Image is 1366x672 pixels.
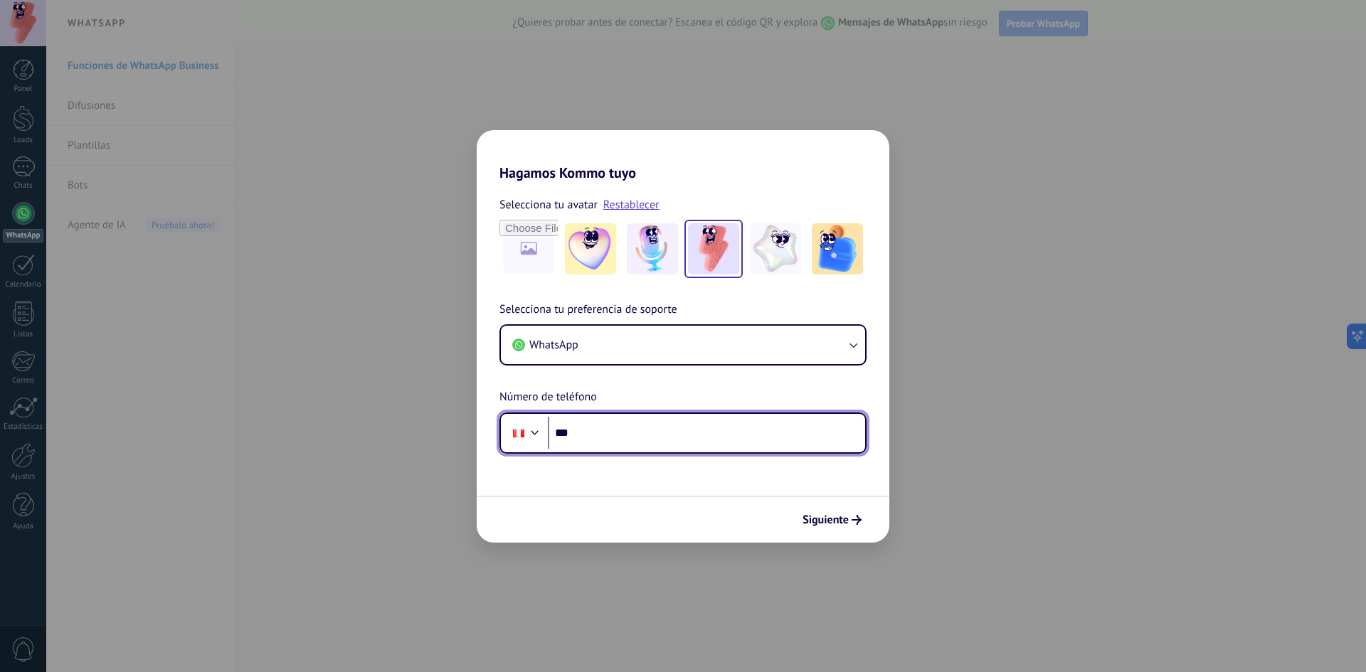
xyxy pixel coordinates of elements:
h2: Hagamos Kommo tuyo [477,130,889,181]
span: Siguiente [803,515,849,525]
span: Número de teléfono [499,388,597,407]
div: Peru: + 51 [505,418,532,448]
span: Selecciona tu preferencia de soporte [499,301,677,319]
img: -5.jpeg [812,223,863,274]
img: -3.jpeg [688,223,739,274]
button: WhatsApp [501,326,865,364]
img: -4.jpeg [750,223,801,274]
button: Siguiente [796,508,868,532]
span: Selecciona tu avatar [499,196,598,214]
img: -1.jpeg [565,223,616,274]
a: Restablecer [603,198,660,212]
img: -2.jpeg [627,223,678,274]
span: WhatsApp [529,338,578,352]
